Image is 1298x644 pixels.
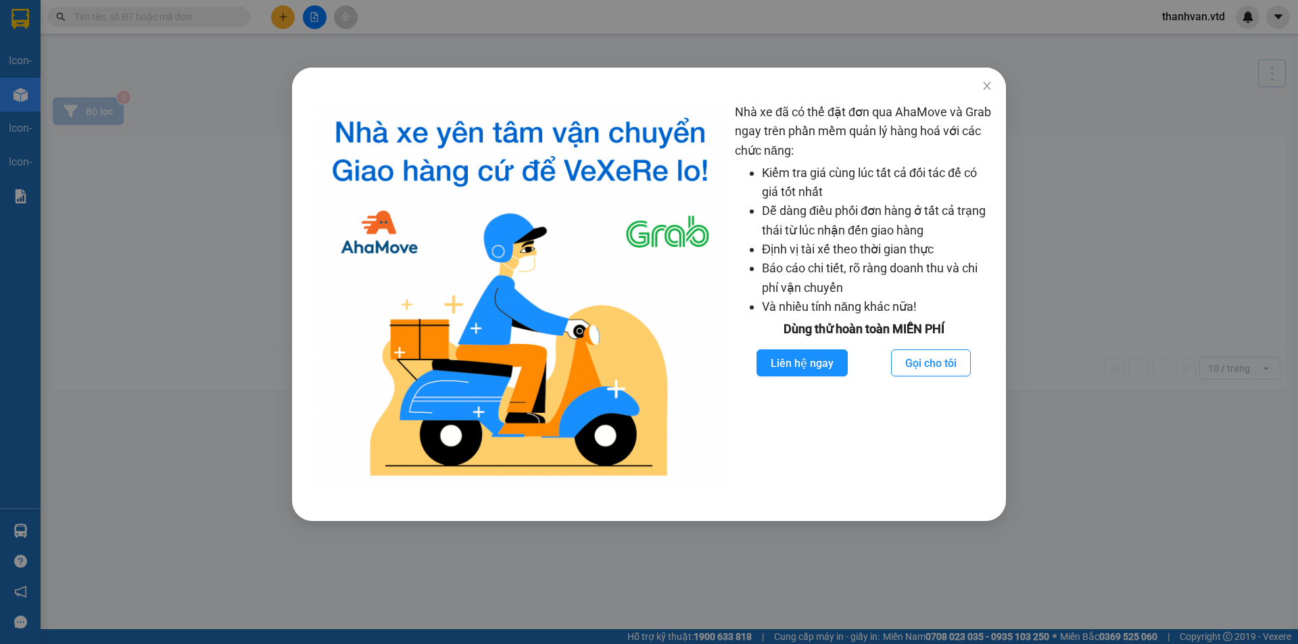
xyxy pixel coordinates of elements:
[968,68,1006,105] button: Close
[762,201,992,240] li: Dễ dàng điều phối đơn hàng ở tất cả trạng thái từ lúc nhận đến giao hàng
[891,349,971,376] button: Gọi cho tôi
[762,164,992,202] li: Kiểm tra giá cùng lúc tất cả đối tác để có giá tốt nhất
[762,259,992,297] li: Báo cáo chi tiết, rõ ràng doanh thu và chi phí vận chuyển
[982,80,992,91] span: close
[762,297,992,316] li: Và nhiều tính năng khác nữa!
[771,355,834,372] span: Liên hệ ngay
[762,240,992,259] li: Định vị tài xế theo thời gian thực
[905,355,957,372] span: Gọi cho tôi
[756,349,848,376] button: Liên hệ ngay
[735,320,992,339] div: Dùng thử hoàn toàn MIỄN PHÍ
[735,103,992,487] div: Nhà xe đã có thể đặt đơn qua AhaMove và Grab ngay trên phần mềm quản lý hàng hoá với các chức năng:
[316,103,724,487] img: logo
